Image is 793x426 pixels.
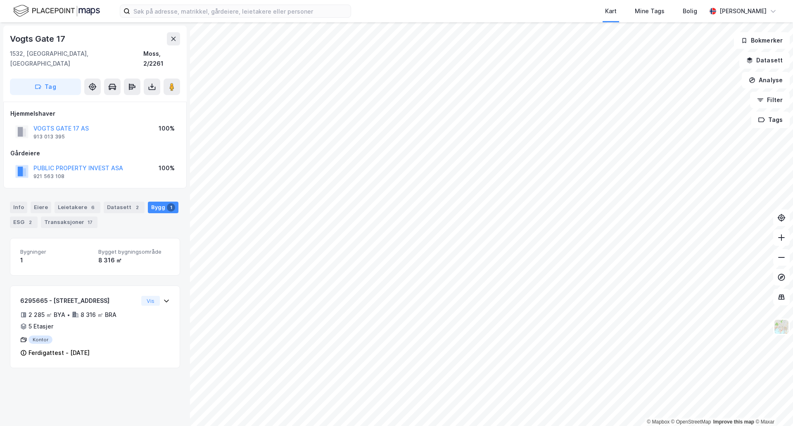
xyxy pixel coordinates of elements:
[752,386,793,426] div: Kontrollprogram for chat
[742,72,790,88] button: Analyse
[739,52,790,69] button: Datasett
[20,255,92,265] div: 1
[104,202,145,213] div: Datasett
[41,217,97,228] div: Transaksjoner
[10,32,66,45] div: Vogts Gate 17
[752,386,793,426] iframe: Chat Widget
[713,419,754,425] a: Improve this map
[67,312,70,318] div: •
[98,248,170,255] span: Bygget bygningsområde
[683,6,697,16] div: Bolig
[28,348,90,358] div: Ferdigattest - [DATE]
[167,203,175,212] div: 1
[28,310,65,320] div: 2 285 ㎡ BYA
[133,203,141,212] div: 2
[143,49,180,69] div: Moss, 2/2261
[719,6,767,16] div: [PERSON_NAME]
[89,203,97,212] div: 6
[10,202,27,213] div: Info
[647,419,670,425] a: Mapbox
[10,49,143,69] div: 1532, [GEOGRAPHIC_DATA], [GEOGRAPHIC_DATA]
[605,6,617,16] div: Kart
[159,163,175,173] div: 100%
[159,124,175,133] div: 100%
[130,5,351,17] input: Søk på adresse, matrikkel, gårdeiere, leietakere eller personer
[26,218,34,226] div: 2
[55,202,100,213] div: Leietakere
[751,112,790,128] button: Tags
[33,133,65,140] div: 913 013 395
[750,92,790,108] button: Filter
[734,32,790,49] button: Bokmerker
[20,248,92,255] span: Bygninger
[86,218,94,226] div: 17
[28,321,53,331] div: 5 Etasjer
[31,202,51,213] div: Eiere
[20,296,138,306] div: 6295665 - [STREET_ADDRESS]
[81,310,116,320] div: 8 316 ㎡ BRA
[13,4,100,18] img: logo.f888ab2527a4732fd821a326f86c7f29.svg
[33,173,64,180] div: 921 563 108
[10,217,38,228] div: ESG
[98,255,170,265] div: 8 316 ㎡
[148,202,178,213] div: Bygg
[671,419,711,425] a: OpenStreetMap
[10,109,180,119] div: Hjemmelshaver
[774,319,789,335] img: Z
[10,79,81,95] button: Tag
[141,296,160,306] button: Vis
[635,6,665,16] div: Mine Tags
[10,148,180,158] div: Gårdeiere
